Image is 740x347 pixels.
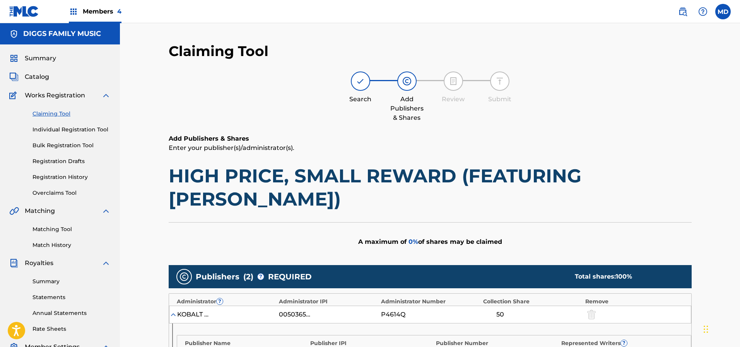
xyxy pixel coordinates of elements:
a: Overclaims Tool [32,189,111,197]
h1: HIGH PRICE, SMALL REWARD (FEATURING [PERSON_NAME]) [169,164,692,211]
a: Bulk Registration Tool [32,141,111,150]
span: ? [621,340,627,346]
img: Matching [9,206,19,216]
span: REQUIRED [268,271,312,282]
h5: DIGGS FAMILY MUSIC [23,29,101,38]
iframe: Chat Widget [701,310,740,347]
div: Administrator [177,298,275,306]
a: Registration History [32,173,111,181]
div: Add Publishers & Shares [388,95,426,122]
img: step indicator icon for Submit [495,77,504,86]
div: Collection Share [483,298,581,306]
a: Rate Sheets [32,325,111,333]
img: expand [101,91,111,100]
div: Review [434,95,473,104]
div: Drag [704,318,708,341]
img: Royalties [9,259,19,268]
img: search [678,7,687,16]
a: Public Search [675,4,690,19]
img: Summary [9,54,19,63]
a: Annual Statements [32,309,111,317]
h6: Add Publishers & Shares [169,134,692,143]
div: A maximum of of shares may be claimed [169,222,692,261]
a: SummarySummary [9,54,56,63]
img: expand-cell-toggle [169,311,177,318]
div: User Menu [715,4,731,19]
img: publishers [179,272,189,281]
span: Publishers [196,271,239,282]
h2: Claiming Tool [169,43,268,60]
a: Claiming Tool [32,110,111,118]
img: step indicator icon for Review [449,77,458,86]
iframe: Resource Center [718,228,740,290]
a: Individual Registration Tool [32,126,111,134]
span: Royalties [25,259,53,268]
img: MLC Logo [9,6,39,17]
span: Catalog [25,72,49,82]
a: Match History [32,241,111,249]
p: Enter your publisher(s)/administrator(s). [169,143,692,153]
img: step indicator icon for Add Publishers & Shares [402,77,412,86]
span: Matching [25,206,55,216]
div: Administrator Number [381,298,479,306]
span: 100 % [616,273,632,280]
a: Matching Tool [32,225,111,233]
img: Works Registration [9,91,19,100]
span: ? [258,274,264,280]
a: Summary [32,277,111,286]
div: Total shares: [575,272,676,281]
img: Catalog [9,72,19,82]
img: help [698,7,708,16]
span: ? [217,298,223,304]
img: expand [101,206,111,216]
img: Top Rightsholders [69,7,78,16]
span: 0 % [408,238,418,245]
img: expand [101,259,111,268]
div: Search [341,95,380,104]
span: ( 2 ) [243,271,253,282]
a: CatalogCatalog [9,72,49,82]
span: Members [83,7,121,16]
span: 4 [117,8,121,15]
div: Remove [585,298,684,306]
span: Summary [25,54,56,63]
a: Statements [32,293,111,301]
img: Accounts [9,29,19,39]
div: Submit [480,95,519,104]
a: Registration Drafts [32,157,111,165]
div: Administrator IPI [279,298,377,306]
div: Help [695,4,711,19]
span: Works Registration [25,91,85,100]
img: step indicator icon for Search [356,77,365,86]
